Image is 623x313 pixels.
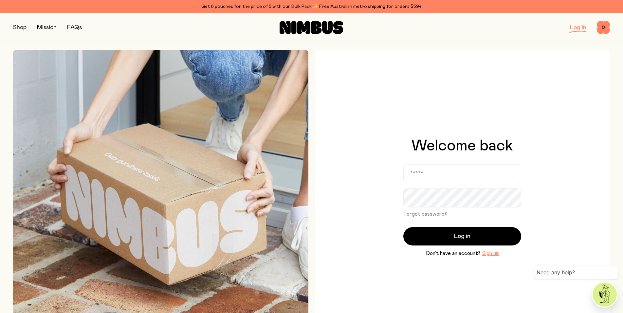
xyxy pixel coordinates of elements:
h1: Welcome back [412,138,513,154]
span: Don’t have an account? [426,249,481,257]
button: 0 [597,21,610,34]
span: Log in [454,232,470,241]
div: Get 6 pouches for the price of 5 with our Bulk Pack ✨ Free Australian metro shipping for orders $59+ [13,3,610,10]
button: Forgot password? [403,210,447,218]
a: FAQs [67,25,82,30]
a: Log In [570,25,586,30]
a: Mission [37,25,57,30]
button: Sign up [482,249,499,257]
div: Need any help? [534,266,618,279]
button: Log in [403,227,521,245]
img: agent [593,283,617,307]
